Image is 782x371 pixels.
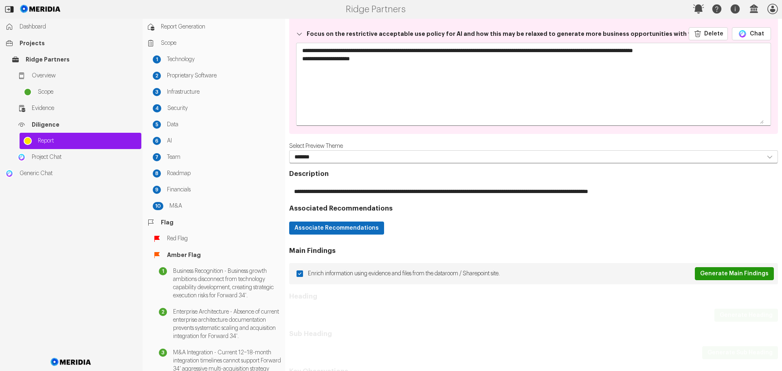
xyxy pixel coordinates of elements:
[49,353,93,371] img: Meridia Logo
[306,266,503,281] label: Enrich information using evidence and files from the dataroom / Sharepoint site.
[1,35,141,51] a: Projects
[702,346,778,359] button: Generate Sub Heading
[32,121,137,129] span: Diligence
[38,88,137,96] span: Scope
[732,27,771,40] a: Model IconChat
[167,137,281,145] span: AI
[173,308,281,340] span: Enterprise Architecture - Absence of current enterprise architecture documentation prevents syste...
[153,169,161,178] div: 8
[289,204,778,213] h3: Associated Recommendations
[695,267,774,280] button: Generate Main Findings
[153,104,161,112] div: 4
[289,143,343,149] label: Select Preview Theme
[13,68,141,84] a: Overview
[20,23,137,31] span: Dashboard
[153,121,161,129] div: 5
[167,72,281,80] span: Proprietary Software
[169,202,281,210] span: M&A
[153,137,161,145] div: 6
[173,267,281,300] span: Business Recognition - Business growth ambitions disconnect from technology capability developmen...
[167,153,281,161] span: Team
[167,186,281,194] span: Financials
[161,218,281,226] span: Flag
[289,222,384,235] button: Associate Recommendations
[20,39,137,47] span: Projects
[32,72,137,80] span: Overview
[167,169,281,178] span: Roadmap
[7,51,141,68] a: Ridge Partners
[26,55,137,64] span: Ridge Partners
[20,84,141,100] a: Scope
[161,23,281,31] span: Report Generation
[153,186,161,194] div: 9
[159,308,167,316] div: 2
[159,267,167,275] div: 1
[1,19,141,35] a: Dashboard
[32,153,137,161] span: Project Chat
[738,29,747,38] img: Model Icon
[291,25,776,43] button: Focus on the restrictive acceptable use policy for AI and how this may be relaxed to generate mor...
[153,72,161,80] div: 2
[289,292,317,301] h3: Heading
[167,88,281,96] span: Infrastructure
[13,149,141,165] a: Project ChatProject Chat
[5,169,13,178] img: Generic Chat
[20,169,137,178] span: Generic Chat
[167,251,281,259] span: Amber Flag
[153,202,163,210] div: 10
[153,153,161,161] div: 7
[20,133,141,149] a: Report
[18,153,26,161] img: Project Chat
[32,104,137,112] span: Evidence
[38,137,137,145] span: Report
[289,170,778,178] h3: Description
[289,330,332,338] h3: Sub Heading
[153,88,161,96] div: 3
[689,27,728,40] a: Delete
[13,116,141,133] a: Diligence
[13,100,141,116] a: Evidence
[167,235,281,243] span: Red Flag
[153,55,161,64] div: 1
[289,247,336,255] h3: Main Findings
[714,309,778,322] button: Generate Heading
[159,349,167,357] div: 3
[1,165,141,182] a: Generic ChatGeneric Chat
[167,55,281,64] span: Technology
[167,104,281,112] span: Security
[161,39,281,47] span: Scope
[307,30,710,38] strong: Focus on the restrictive acceptable use policy for AI and how this may be relaxed to generate mor...
[167,121,281,129] span: Data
